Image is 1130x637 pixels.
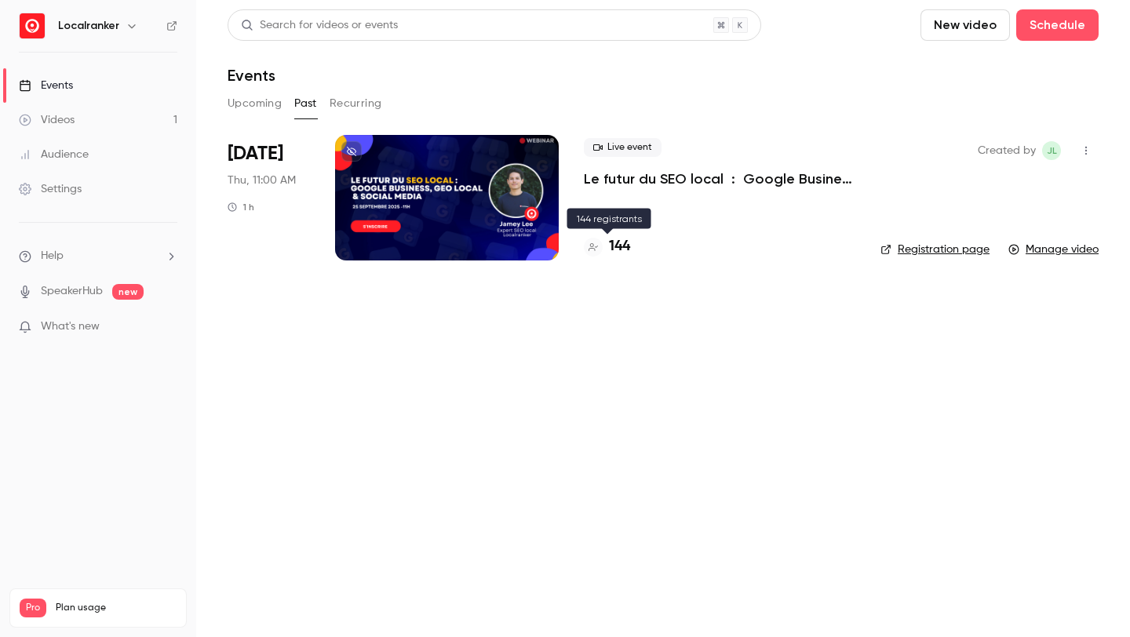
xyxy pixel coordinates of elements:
[880,242,990,257] a: Registration page
[978,141,1036,160] span: Created by
[228,173,296,188] span: Thu, 11:00 AM
[241,17,398,34] div: Search for videos or events
[609,236,630,257] h4: 144
[228,66,275,85] h1: Events
[20,599,46,617] span: Pro
[20,13,45,38] img: Localranker
[584,169,855,188] a: Le futur du SEO local : Google Business Profile, GEO & Social media
[58,18,119,34] h6: Localranker
[1042,141,1061,160] span: Jamey Lee
[19,112,75,128] div: Videos
[56,602,177,614] span: Plan usage
[41,248,64,264] span: Help
[228,135,310,260] div: Sep 25 Thu, 11:00 AM (Europe/Paris)
[228,91,282,116] button: Upcoming
[1008,242,1099,257] a: Manage video
[228,201,254,213] div: 1 h
[19,181,82,197] div: Settings
[19,248,177,264] li: help-dropdown-opener
[294,91,317,116] button: Past
[41,283,103,300] a: SpeakerHub
[584,138,662,157] span: Live event
[584,236,630,257] a: 144
[1016,9,1099,41] button: Schedule
[19,147,89,162] div: Audience
[920,9,1010,41] button: New video
[330,91,382,116] button: Recurring
[112,284,144,300] span: new
[1047,141,1057,160] span: JL
[41,318,100,335] span: What's new
[19,78,73,93] div: Events
[228,141,283,166] span: [DATE]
